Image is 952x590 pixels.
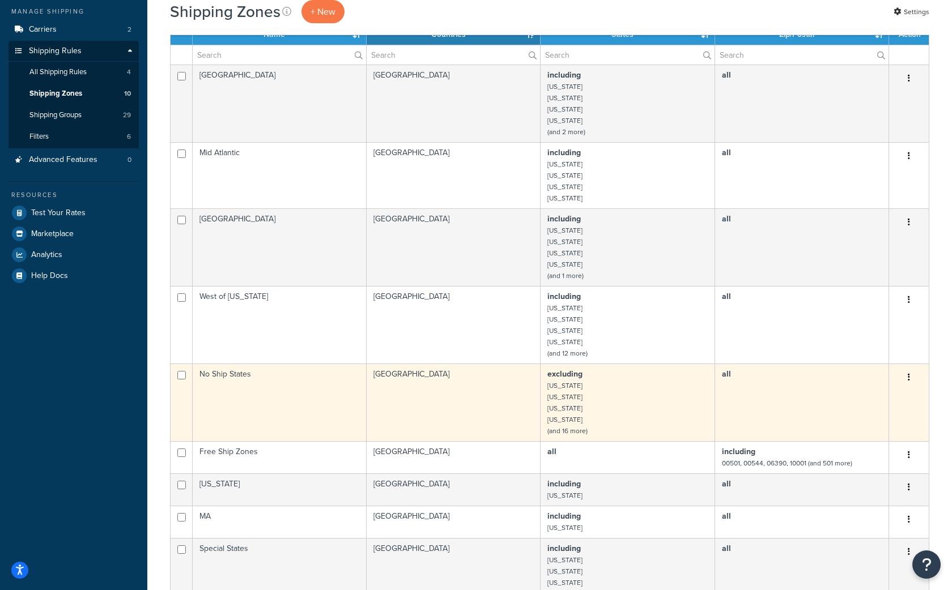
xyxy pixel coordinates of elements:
[123,110,131,120] span: 29
[367,364,541,441] td: [GEOGRAPHIC_DATA]
[547,392,583,402] small: [US_STATE]
[29,110,82,120] span: Shipping Groups
[367,473,541,506] td: [GEOGRAPHIC_DATA]
[8,105,139,126] li: Shipping Groups
[31,208,86,218] span: Test Your Rates
[367,142,541,208] td: [GEOGRAPHIC_DATA]
[8,41,139,62] a: Shipping Rules
[547,290,581,302] b: including
[547,566,583,576] small: [US_STATE]
[31,271,68,281] span: Help Docs
[8,149,139,170] a: Advanced Features 0
[193,142,367,208] td: Mid Atlantic
[547,271,584,281] small: (and 1 more)
[547,170,583,181] small: [US_STATE]
[367,208,541,286] td: [GEOGRAPHIC_DATA]
[722,446,755,458] b: including
[8,83,139,104] li: Shipping Zones
[193,441,367,473] td: Free Ship Zones
[8,149,139,170] li: Advanced Features
[547,426,588,436] small: (and 16 more)
[722,290,731,302] b: all
[547,82,583,92] small: [US_STATE]
[722,69,731,81] b: all
[541,45,714,65] input: Search
[8,19,139,40] li: Carriers
[547,348,588,358] small: (and 12 more)
[29,155,97,165] span: Advanced Features
[547,127,585,137] small: (and 2 more)
[547,380,583,391] small: [US_STATE]
[367,506,541,538] td: [GEOGRAPHIC_DATA]
[31,229,74,239] span: Marketplace
[547,490,583,501] small: [US_STATE]
[722,458,852,468] small: 00501, 00544, 06390, 10001 (and 501 more)
[547,478,581,490] b: including
[29,25,57,35] span: Carriers
[547,578,583,588] small: [US_STATE]
[8,266,139,286] a: Help Docs
[547,368,583,380] b: excluding
[547,93,583,103] small: [US_STATE]
[547,326,583,336] small: [US_STATE]
[367,441,541,473] td: [GEOGRAPHIC_DATA]
[722,510,731,522] b: all
[8,83,139,104] a: Shipping Zones 10
[124,89,131,99] span: 10
[547,403,583,413] small: [US_STATE]
[8,126,139,147] li: Filters
[127,155,131,165] span: 0
[547,446,556,458] b: all
[547,225,583,236] small: [US_STATE]
[193,65,367,142] td: [GEOGRAPHIC_DATA]
[547,523,583,533] small: [US_STATE]
[547,303,583,313] small: [US_STATE]
[547,147,581,159] b: including
[8,62,139,83] li: All Shipping Rules
[193,286,367,364] td: West of [US_STATE]
[8,41,139,148] li: Shipping Rules
[547,314,583,324] small: [US_STATE]
[547,337,583,347] small: [US_STATE]
[29,67,87,77] span: All Shipping Rules
[547,104,583,114] small: [US_STATE]
[547,510,581,522] b: including
[547,555,583,565] small: [US_STATE]
[547,213,581,225] b: including
[8,245,139,265] a: Analytics
[722,213,731,225] b: all
[8,62,139,83] a: All Shipping Rules 4
[29,89,82,99] span: Shipping Zones
[547,159,583,169] small: [US_STATE]
[367,45,540,65] input: Search
[8,203,139,223] a: Test Your Rates
[722,542,731,554] b: all
[8,224,139,244] a: Marketplace
[912,550,941,579] button: Open Resource Center
[547,193,583,203] small: [US_STATE]
[29,46,82,56] span: Shipping Rules
[547,248,583,258] small: [US_STATE]
[127,67,131,77] span: 4
[8,105,139,126] a: Shipping Groups 29
[367,65,541,142] td: [GEOGRAPHIC_DATA]
[722,368,731,380] b: all
[8,126,139,147] a: Filters 6
[29,132,49,142] span: Filters
[193,45,366,65] input: Search
[547,69,581,81] b: including
[547,542,581,554] b: including
[193,506,367,538] td: MA
[8,7,139,16] div: Manage Shipping
[170,1,280,23] h1: Shipping Zones
[193,208,367,286] td: [GEOGRAPHIC_DATA]
[547,414,583,425] small: [US_STATE]
[311,5,335,18] span: + New
[894,4,929,20] a: Settings
[31,250,62,260] span: Analytics
[722,147,731,159] b: all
